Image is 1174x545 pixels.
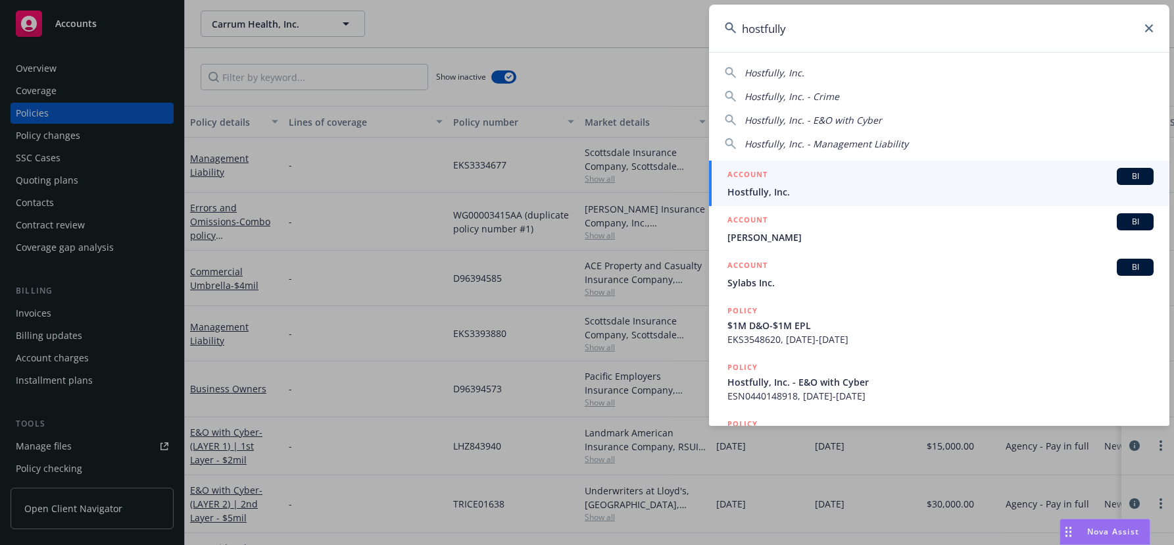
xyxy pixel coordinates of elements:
h5: POLICY [727,304,758,317]
span: Hostfully, Inc. - E&O with Cyber [745,114,882,126]
span: Sylabs Inc. [727,276,1154,290]
a: ACCOUNTBI[PERSON_NAME] [709,206,1169,251]
a: POLICYHostfully, Inc. - E&O with CyberESN0440148918, [DATE]-[DATE] [709,353,1169,410]
a: POLICY$1M D&O-$1M EPLEKS3548620, [DATE]-[DATE] [709,297,1169,353]
a: POLICY [709,410,1169,467]
span: Hostfully, Inc. [745,66,804,79]
span: [PERSON_NAME] [727,230,1154,244]
span: Nova Assist [1087,526,1139,537]
div: Drag to move [1060,519,1077,544]
a: ACCOUNTBIHostfully, Inc. [709,161,1169,206]
a: ACCOUNTBISylabs Inc. [709,251,1169,297]
button: Nova Assist [1060,519,1150,545]
span: EKS3548620, [DATE]-[DATE] [727,332,1154,346]
span: Hostfully, Inc. - E&O with Cyber [727,375,1154,389]
span: BI [1122,216,1148,228]
span: ESN0440148918, [DATE]-[DATE] [727,389,1154,403]
span: Hostfully, Inc. - Management Liability [745,138,908,150]
h5: POLICY [727,417,758,430]
input: Search... [709,5,1169,52]
h5: ACCOUNT [727,168,768,184]
span: Hostfully, Inc. [727,185,1154,199]
span: Hostfully, Inc. - Crime [745,90,839,103]
h5: ACCOUNT [727,259,768,274]
span: BI [1122,170,1148,182]
h5: ACCOUNT [727,213,768,229]
h5: POLICY [727,361,758,374]
span: $1M D&O-$1M EPL [727,319,1154,332]
span: BI [1122,261,1148,273]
